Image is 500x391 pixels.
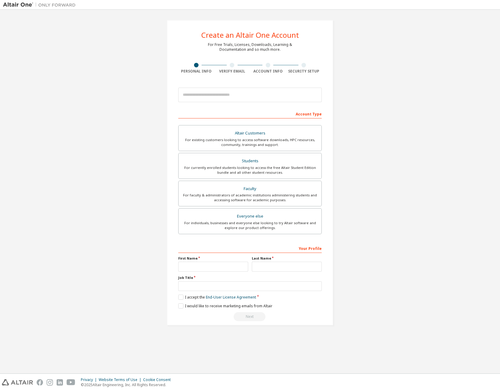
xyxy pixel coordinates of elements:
img: instagram.svg [47,379,53,386]
div: For individuals, businesses and everyone else looking to try Altair software and explore our prod... [182,221,318,230]
div: Cookie Consent [143,377,174,382]
div: Security Setup [286,69,322,74]
div: Your Profile [178,243,322,253]
a: End-User License Agreement [206,295,256,300]
div: Read and acccept EULA to continue [178,312,322,321]
div: For faculty & administrators of academic institutions administering students and accessing softwa... [182,193,318,202]
div: Personal Info [178,69,214,74]
div: For Free Trials, Licenses, Downloads, Learning & Documentation and so much more. [208,42,292,52]
div: Create an Altair One Account [201,31,299,39]
img: facebook.svg [37,379,43,386]
p: © 2025 Altair Engineering, Inc. All Rights Reserved. [81,382,174,387]
img: altair_logo.svg [2,379,33,386]
div: For currently enrolled students looking to access the free Altair Student Edition bundle and all ... [182,165,318,175]
label: Last Name [252,256,322,261]
div: Verify Email [214,69,250,74]
div: For existing customers looking to access software downloads, HPC resources, community, trainings ... [182,137,318,147]
label: I would like to receive marketing emails from Altair [178,303,272,309]
img: linkedin.svg [57,379,63,386]
div: Account Type [178,109,322,118]
label: I accept the [178,295,256,300]
div: Altair Customers [182,129,318,137]
img: youtube.svg [67,379,75,386]
img: Altair One [3,2,79,8]
div: Everyone else [182,212,318,221]
div: Website Terms of Use [99,377,143,382]
label: First Name [178,256,248,261]
div: Privacy [81,377,99,382]
div: Account Info [250,69,286,74]
div: Faculty [182,185,318,193]
div: Students [182,157,318,165]
label: Job Title [178,275,322,280]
